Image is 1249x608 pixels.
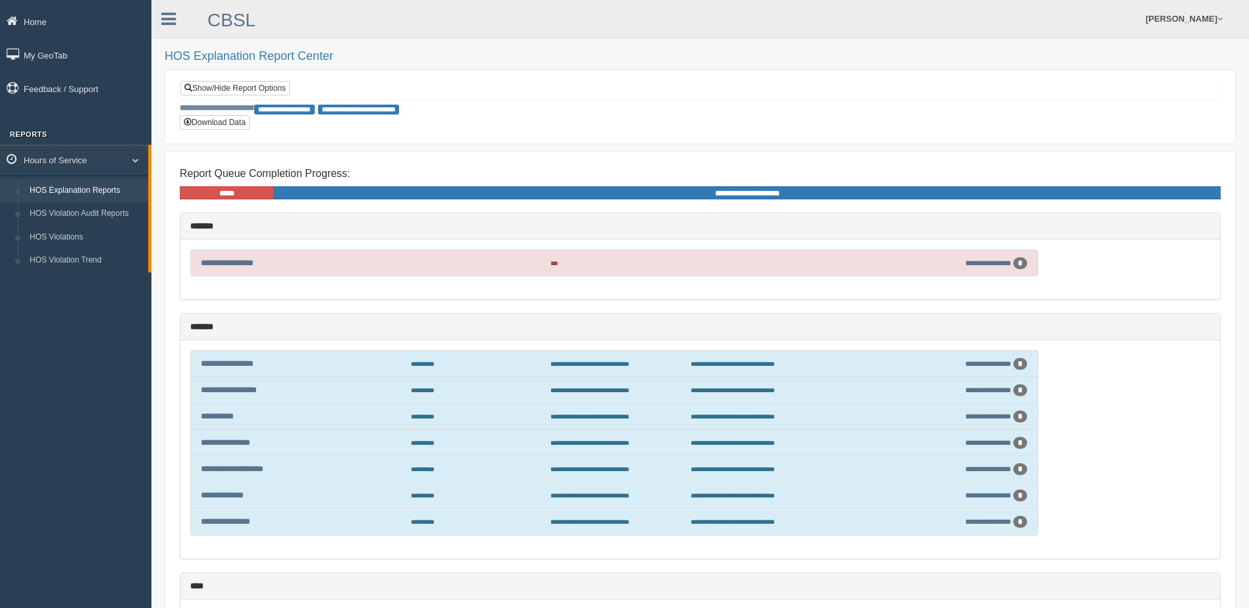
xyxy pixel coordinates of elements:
[24,202,148,226] a: HOS Violation Audit Reports
[24,179,148,203] a: HOS Explanation Reports
[24,249,148,272] a: HOS Violation Trend
[165,50,1236,63] h2: HOS Explanation Report Center
[180,168,1221,180] h4: Report Queue Completion Progress:
[180,81,290,95] a: Show/Hide Report Options
[180,115,250,130] button: Download Data
[24,226,148,249] a: HOS Violations
[207,10,255,30] a: CBSL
